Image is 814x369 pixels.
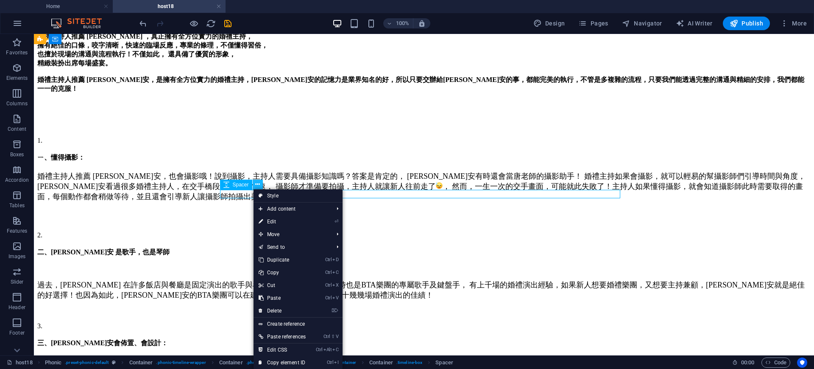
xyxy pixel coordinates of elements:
[797,358,807,368] button: Usercentrics
[622,19,662,28] span: Navigator
[332,270,338,275] i: C
[761,358,790,368] button: Code
[332,295,338,301] i: V
[619,17,666,30] button: Navigator
[8,126,26,132] p: Content
[331,334,335,339] i: ⇧
[369,358,393,368] span: Click to select. Double-click to edit
[6,75,28,82] p: Elements
[578,19,608,28] span: Pages
[65,358,109,368] span: . preset-phonic-default
[206,18,216,28] button: reload
[129,358,153,368] span: Click to select. Double-click to edit
[49,18,112,28] img: Editor Logo
[332,282,338,288] i: X
[254,266,311,279] a: CtrlCCopy
[672,17,716,30] button: AI Writer
[676,19,713,28] span: AI Writer
[418,20,426,27] i: On resize automatically adjust zoom level to fit chosen device.
[45,358,453,368] nav: breadcrumb
[396,18,410,28] h6: 100%
[11,279,24,285] p: Slider
[435,358,453,368] span: Click to select. Double-click to edit
[777,17,810,30] button: More
[10,151,24,158] p: Boxes
[254,254,311,266] a: CtrlDDuplicate
[8,304,25,311] p: Header
[254,215,311,228] a: ⏎Edit
[7,358,33,368] a: Click to cancel selection. Double-click to open Pages
[319,358,356,368] span: . timeline-container
[254,292,311,304] a: CtrlVPaste
[383,18,413,28] button: 100%
[765,358,786,368] span: Code
[316,347,323,352] i: Ctrl
[780,19,807,28] span: More
[730,19,763,28] span: Publish
[254,304,311,317] a: ⌦Delete
[325,257,332,262] i: Ctrl
[189,18,199,28] button: Click here to leave preview mode and continue editing
[323,347,332,352] i: Alt
[732,358,755,368] h6: Session time
[254,228,330,241] span: Move
[575,17,611,30] button: Pages
[396,358,422,368] span: . timeline-box
[254,330,311,343] a: Ctrl⇧VPaste references
[723,17,770,30] button: Publish
[254,344,311,356] a: CtrlAltCEdit CSS
[223,18,233,28] button: save
[530,17,569,30] button: Design
[5,177,29,183] p: Accordion
[254,356,311,369] a: CtrlICopy element ID
[206,19,216,28] i: Reload page
[138,18,148,28] button: undo
[533,19,565,28] span: Design
[233,182,249,187] span: Spacer
[335,219,338,224] i: ⏎
[327,360,334,365] i: Ctrl
[323,334,330,339] i: Ctrl
[334,360,338,365] i: I
[254,241,330,254] a: Send to
[325,270,332,275] i: Ctrl
[113,2,226,11] h4: host18
[8,253,26,260] p: Images
[325,295,332,301] i: Ctrl
[246,358,279,368] span: . phonic-timeline
[254,203,330,215] span: Add content
[9,202,25,209] p: Tables
[9,330,25,336] p: Footer
[741,358,754,368] span: 00 00
[6,100,28,107] p: Columns
[112,360,116,365] i: This element is a customizable preset
[254,189,343,202] a: Style
[254,279,311,292] a: CtrlXCut
[45,358,62,368] span: Click to select. Double-click to edit
[223,19,233,28] i: Save (Ctrl+S)
[219,358,243,368] span: Click to select. Double-click to edit
[332,257,338,262] i: D
[254,318,343,330] a: Create reference
[325,282,332,288] i: Ctrl
[747,359,748,366] span: :
[7,228,27,234] p: Features
[6,49,28,56] p: Favorites
[336,334,338,339] i: V
[156,358,206,368] span: . phonic-timeline-wrapper
[332,308,338,313] i: ⌦
[138,19,148,28] i: Undo: Change distance (Ctrl+Z)
[332,347,338,352] i: C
